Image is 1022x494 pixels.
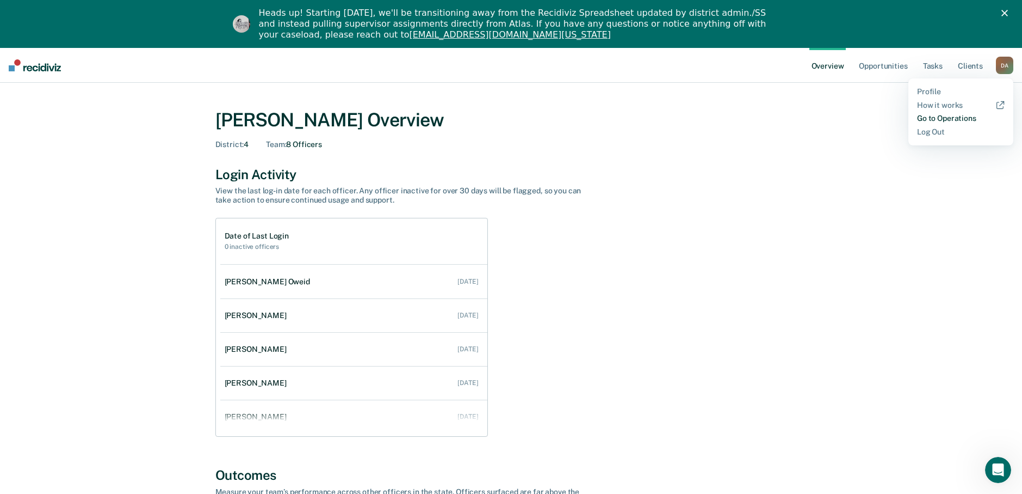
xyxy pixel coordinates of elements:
[225,379,291,388] div: [PERSON_NAME]
[215,140,249,149] div: 4
[985,457,1011,483] iframe: Intercom live chat
[259,8,772,40] div: Heads up! Starting [DATE], we'll be transitioning away from the Recidiviz Spreadsheet updated by ...
[215,467,807,483] div: Outcomes
[266,140,322,149] div: 8 Officers
[857,48,909,83] a: Opportunities
[996,57,1013,74] div: D A
[215,167,807,182] div: Login Activity
[225,412,291,422] div: [PERSON_NAME]
[457,413,478,420] div: [DATE]
[917,87,1005,96] a: Profile
[457,379,478,387] div: [DATE]
[921,48,945,83] a: Tasks
[225,311,291,320] div: [PERSON_NAME]
[917,101,1005,110] a: How it works
[457,278,478,285] div: [DATE]
[457,345,478,353] div: [DATE]
[1001,10,1012,16] div: Close
[409,29,610,40] a: [EMAIL_ADDRESS][DOMAIN_NAME][US_STATE]
[809,48,846,83] a: Overview
[220,401,487,432] a: [PERSON_NAME] [DATE]
[225,345,291,354] div: [PERSON_NAME]
[220,334,487,365] a: [PERSON_NAME] [DATE]
[215,186,596,205] div: View the last log-in date for each officer. Any officer inactive for over 30 days will be flagged...
[996,57,1013,74] button: DA
[220,368,487,399] a: [PERSON_NAME] [DATE]
[225,231,289,241] h1: Date of Last Login
[917,114,1005,123] a: Go to Operations
[215,109,807,131] div: [PERSON_NAME] Overview
[220,300,487,331] a: [PERSON_NAME] [DATE]
[220,266,487,297] a: [PERSON_NAME] Oweid [DATE]
[215,140,244,149] span: District :
[233,15,250,33] img: Profile image for Kim
[225,277,314,286] div: [PERSON_NAME] Oweid
[917,127,1005,137] a: Log Out
[457,312,478,319] div: [DATE]
[956,48,985,83] a: Clients
[225,243,289,251] h2: 0 inactive officers
[9,59,61,71] img: Recidiviz
[266,140,286,149] span: Team :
